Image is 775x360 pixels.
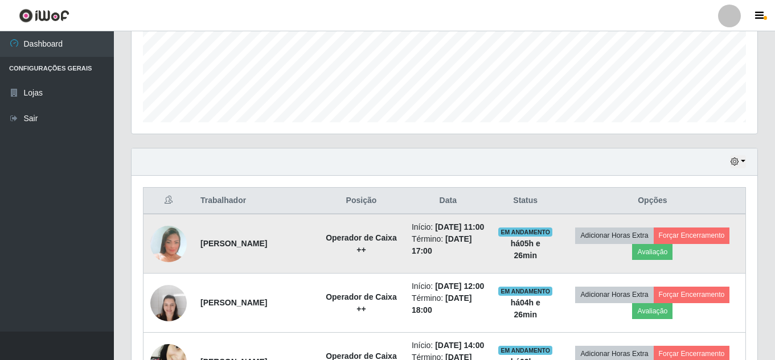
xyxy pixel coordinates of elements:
[511,239,540,260] strong: há 05 h e 26 min
[498,346,552,355] span: EM ANDAMENTO
[435,222,484,231] time: [DATE] 11:00
[200,239,267,248] strong: [PERSON_NAME]
[560,188,746,214] th: Opções
[412,233,485,257] li: Término:
[326,233,397,254] strong: Operador de Caixa ++
[150,217,187,270] img: 1737214491896.jpeg
[654,287,730,303] button: Forçar Encerramento
[412,280,485,292] li: Início:
[511,298,540,319] strong: há 04 h e 26 min
[200,298,267,307] strong: [PERSON_NAME]
[318,188,405,214] th: Posição
[435,282,484,291] time: [DATE] 12:00
[19,9,69,23] img: CoreUI Logo
[632,303,673,319] button: Avaliação
[498,227,552,237] span: EM ANDAMENTO
[491,188,560,214] th: Status
[412,340,485,351] li: Início:
[435,341,484,350] time: [DATE] 14:00
[412,221,485,233] li: Início:
[498,287,552,296] span: EM ANDAMENTO
[194,188,318,214] th: Trabalhador
[575,227,653,243] button: Adicionar Horas Extra
[632,244,673,260] button: Avaliação
[654,227,730,243] button: Forçar Encerramento
[412,292,485,316] li: Término:
[326,292,397,313] strong: Operador de Caixa ++
[575,287,653,303] button: Adicionar Horas Extra
[150,279,187,327] img: 1655230904853.jpeg
[405,188,491,214] th: Data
